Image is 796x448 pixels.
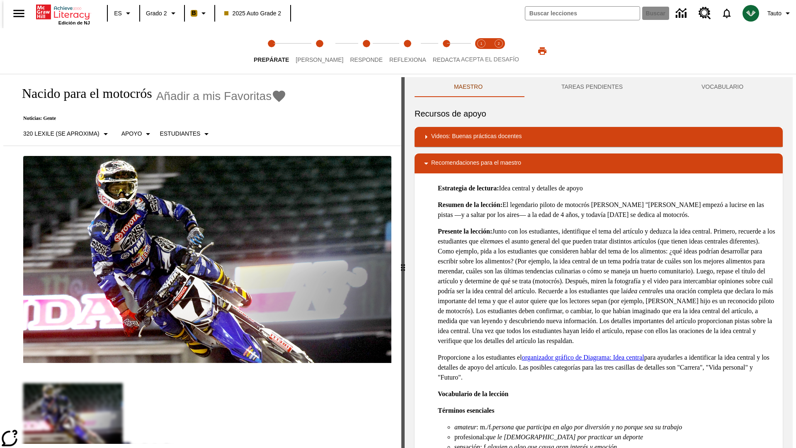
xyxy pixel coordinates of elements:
button: VOCABULARIO [662,77,783,97]
span: Tauto [767,9,781,18]
input: Buscar campo [525,7,640,20]
strong: Términos esenciales [438,407,494,414]
em: persona que participa en algo por diversión y no porque sea su trabajo [493,424,682,431]
button: Acepta el desafío lee step 1 of 2 [469,28,493,74]
img: avatar image [743,5,759,22]
div: reading [3,77,401,444]
p: 320 Lexile (Se aproxima) [23,129,99,138]
li: : m./f. [454,422,776,432]
button: Prepárate step 1 of 5 [247,28,296,74]
strong: Presente la lección: [438,228,492,235]
button: TAREAS PENDIENTES [522,77,662,97]
p: Apoyo [121,129,142,138]
span: [PERSON_NAME] [296,56,343,63]
button: Tipo de apoyo, Apoyo [118,127,157,141]
button: Imprimir [529,44,556,58]
em: tema [485,238,498,245]
p: Videos: Buenas prácticas docentes [431,132,522,142]
div: Recomendaciones para el maestro [415,153,783,173]
div: Videos: Buenas prácticas docentes [415,127,783,147]
li: profesional: [454,432,776,442]
button: Lenguaje: ES, Selecciona un idioma [110,6,137,21]
div: activity [405,77,793,448]
p: Noticias: Gente [13,115,286,122]
button: Añadir a mis Favoritas - Nacido para el motocrós [156,89,287,103]
a: organizador gráfico de Diagrama: Idea central [522,354,644,361]
span: Reflexiona [389,56,426,63]
span: B [192,8,196,18]
h6: Recursos de apoyo [415,107,783,120]
h1: Nacido para el motocrós [13,86,152,101]
text: 2 [498,41,500,46]
p: Recomendaciones para el maestro [431,158,521,168]
button: Boost El color de la clase es anaranjado claro. Cambiar el color de la clase. [187,6,212,21]
p: Idea central y detalles de apoyo [438,183,776,193]
span: ES [114,9,122,18]
a: Centro de información [671,2,694,25]
button: Perfil/Configuración [764,6,796,21]
img: El corredor de motocrós James Stewart vuela por los aires en su motocicleta de montaña [23,156,391,363]
button: Seleccione Lexile, 320 Lexile (Se aproxima) [20,127,114,141]
p: Junto con los estudiantes, identifique el tema del artículo y deduzca la idea central. Primero, r... [438,226,776,346]
span: Responde [350,56,383,63]
a: Notificaciones [716,2,738,24]
button: Abrir el menú lateral [7,1,31,26]
span: Prepárate [254,56,289,63]
p: Proporcione a los estudiantes el para ayudarles a identificar la idea central y los detalles de a... [438,353,776,382]
button: Reflexiona step 4 of 5 [383,28,433,74]
button: Seleccionar estudiante [156,127,215,141]
button: Escoja un nuevo avatar [738,2,764,24]
button: Maestro [415,77,522,97]
em: idea central [626,287,658,295]
em: amateur [454,424,476,431]
div: Portada [36,3,90,25]
span: 2025 Auto Grade 2 [224,9,282,18]
strong: Resumen de la lección: [438,201,502,208]
span: Añadir a mis Favoritas [156,90,272,103]
span: Redacta [433,56,460,63]
span: Grado 2 [146,9,167,18]
button: Redacta step 5 of 5 [426,28,467,74]
button: Grado: Grado 2, Elige un grado [143,6,182,21]
p: Estudiantes [160,129,200,138]
button: Lee step 2 of 5 [289,28,350,74]
em: que le [DEMOGRAPHIC_DATA] por practicar un deporte [486,433,643,441]
strong: Vocabulario de la lección [438,390,509,397]
p: El legendario piloto de motocrós [PERSON_NAME] "[PERSON_NAME] empezó a lucirse en las pistas —y a... [438,200,776,220]
strong: Estrategia de lectura: [438,185,499,192]
span: Edición de NJ [58,20,90,25]
span: ACEPTA EL DESAFÍO [461,56,519,63]
text: 1 [480,41,482,46]
button: Responde step 3 of 5 [343,28,389,74]
a: Centro de recursos, Se abrirá en una pestaña nueva. [694,2,716,24]
div: Pulsa la tecla de intro o la barra espaciadora y luego presiona las flechas de derecha e izquierd... [401,77,405,448]
div: Instructional Panel Tabs [415,77,783,97]
button: Acepta el desafío contesta step 2 of 2 [487,28,511,74]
